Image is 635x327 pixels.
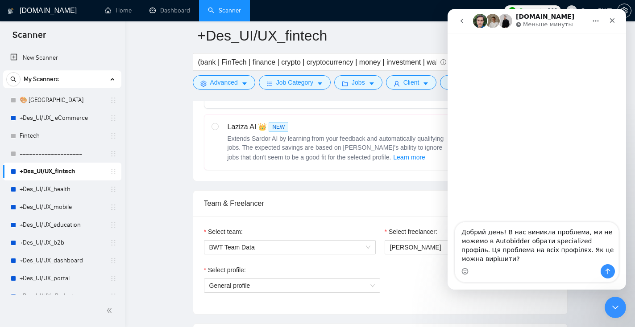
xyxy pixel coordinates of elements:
span: holder [110,239,117,246]
span: holder [110,97,117,104]
span: Advanced [210,78,238,87]
span: Select profile: [208,265,246,275]
span: My Scanners [24,70,59,88]
a: searchScanner [208,7,241,14]
li: New Scanner [3,49,121,67]
input: Search Freelance Jobs... [198,57,436,68]
span: caret-down [369,80,375,87]
a: +Des_UI/UX_mobile [20,198,104,216]
span: caret-down [423,80,429,87]
span: folder [342,80,348,87]
span: holder [110,275,117,282]
span: holder [110,221,117,229]
span: General profile [209,279,375,292]
div: Team & Freelancer [204,191,556,216]
button: userClientcaret-down [386,75,437,90]
span: Scanner [5,29,53,47]
a: ==================== [20,145,104,163]
span: Jobs [352,78,365,87]
span: 362 [548,6,557,16]
a: Fintech [20,127,104,145]
span: Client [403,78,419,87]
span: search [7,76,20,82]
button: folderJobscaret-down [334,75,382,90]
span: caret-down [317,80,323,87]
span: Sofiia Katalandze [390,241,551,254]
span: Learn more [393,152,425,162]
a: 🎨 [GEOGRAPHIC_DATA] [20,91,104,109]
a: New Scanner [10,49,114,67]
button: idcardVendorcaret-down [440,75,494,90]
a: +Des_UI/UX_education [20,216,104,234]
a: +Des_UI/UX_ Redesign [20,287,104,305]
span: bars [266,80,273,87]
span: caret-down [241,80,248,87]
a: dashboardDashboard [149,7,190,14]
a: +Des_UI/UX_b2b [20,234,104,252]
span: user [569,8,575,14]
button: search [6,72,21,86]
span: holder [110,293,117,300]
span: Job Category [276,78,313,87]
span: holder [110,186,117,193]
span: holder [110,204,117,211]
a: +Des_UI/UX_portal [20,270,104,287]
span: setting [200,80,207,87]
a: +Des_UI/UX_dashboard [20,252,104,270]
a: +Des_UI/UX_ eCommerce [20,109,104,127]
img: upwork-logo.png [509,7,516,14]
button: setting [617,4,631,18]
span: holder [110,150,117,157]
span: NEW [269,122,288,132]
span: user [394,80,400,87]
span: info-circle [440,59,446,65]
div: Laziza AI [228,122,451,132]
button: barsJob Categorycaret-down [259,75,331,90]
a: setting [617,7,631,14]
button: Laziza AI NEWExtends Sardor AI by learning from your feedback and automatically qualifying jobs. ... [393,152,426,163]
label: Select team: [204,227,243,237]
span: Connects: [519,6,545,16]
span: BWT Team Data [209,241,370,254]
button: settingAdvancedcaret-down [193,75,255,90]
span: holder [110,168,117,175]
span: 👑 [258,122,267,132]
span: setting [618,7,631,14]
iframe: Intercom live chat [605,297,626,318]
img: logo [8,4,14,18]
input: Scanner name... [198,25,549,47]
span: double-left [106,306,115,315]
a: +Des_UI/UX_health [20,180,104,198]
iframe: Intercom live chat [448,9,626,290]
a: homeHome [105,7,132,14]
span: holder [110,114,117,122]
span: holder [110,132,117,139]
span: holder [110,257,117,264]
a: +Des_UI/UX_fintech [20,163,104,180]
label: Select freelancer: [385,227,437,237]
span: Extends Sardor AI by learning from your feedback and automatically qualifying jobs. The expected ... [228,135,444,161]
